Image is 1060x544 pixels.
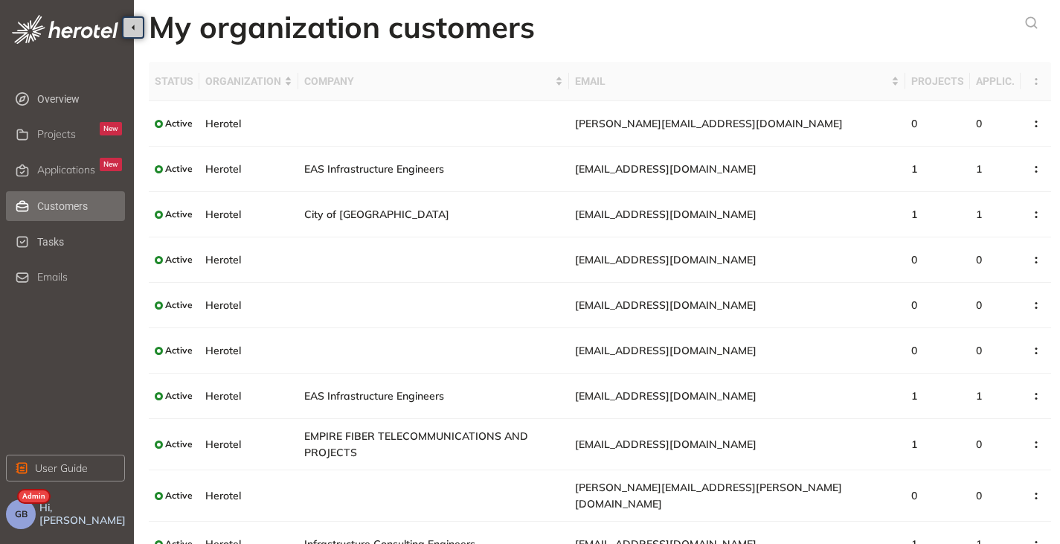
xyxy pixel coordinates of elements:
span: EAS Infrastructure Engineers [304,162,444,176]
span: [EMAIL_ADDRESS][DOMAIN_NAME] [575,389,757,403]
span: 1 [976,389,982,403]
span: Tasks [37,227,122,257]
span: [EMAIL_ADDRESS][DOMAIN_NAME] [575,253,757,266]
span: company [304,73,552,89]
span: GB [15,509,28,519]
span: Active [165,209,193,220]
span: User Guide [35,460,88,476]
span: Active [165,300,193,310]
th: Organization [199,62,298,101]
span: Active [165,118,193,129]
th: email [569,62,905,101]
span: email [575,73,888,89]
img: logo [12,15,118,44]
button: User Guide [6,455,125,481]
span: Organization [205,73,281,89]
span: [EMAIL_ADDRESS][DOMAIN_NAME] [575,162,757,176]
span: 1 [911,438,917,451]
th: applic. [970,62,1021,101]
span: [EMAIL_ADDRESS][DOMAIN_NAME] [575,298,757,312]
span: Herotel [205,208,241,221]
span: [PERSON_NAME][EMAIL_ADDRESS][PERSON_NAME][DOMAIN_NAME] [575,481,842,511]
span: 0 [911,298,917,312]
span: EAS Infrastructure Engineers [304,389,444,403]
span: Hi, [PERSON_NAME] [39,502,128,527]
span: Projects [37,128,76,141]
h2: My organization customers [149,9,535,45]
span: Customers [37,191,122,221]
span: [PERSON_NAME][EMAIL_ADDRESS][DOMAIN_NAME] [575,117,843,130]
span: Herotel [205,298,241,312]
span: Herotel [205,438,241,451]
span: Active [165,255,193,265]
span: 0 [911,117,917,130]
span: Active [165,391,193,401]
span: 0 [976,117,982,130]
span: Active [165,490,193,501]
span: 0 [976,344,982,357]
span: Active [165,345,193,356]
span: Herotel [205,117,241,130]
span: Applications [37,164,95,176]
span: [EMAIL_ADDRESS][DOMAIN_NAME] [575,438,757,451]
div: New [100,158,122,171]
span: Active [165,164,193,174]
span: 0 [911,489,917,502]
th: company [298,62,569,101]
span: 0 [911,344,917,357]
span: 1 [911,162,917,176]
span: [EMAIL_ADDRESS][DOMAIN_NAME] [575,344,757,357]
span: 0 [911,253,917,266]
button: GB [6,499,36,529]
span: Herotel [205,389,241,403]
span: 0 [976,253,982,266]
span: Herotel [205,344,241,357]
span: City of [GEOGRAPHIC_DATA] [304,208,449,221]
span: Overview [37,84,122,114]
span: 0 [976,298,982,312]
span: 1 [911,208,917,221]
span: Herotel [205,162,241,176]
span: 0 [976,489,982,502]
th: status [149,62,199,101]
th: projects [905,62,970,101]
span: 1 [911,389,917,403]
span: Emails [37,271,68,284]
span: [EMAIL_ADDRESS][DOMAIN_NAME] [575,208,757,221]
span: EMPIRE FIBER TELECOMMUNICATIONS AND PROJECTS [304,429,528,459]
span: Active [165,439,193,449]
span: Herotel [205,489,241,502]
div: New [100,122,122,135]
span: 0 [976,438,982,451]
span: 1 [976,208,982,221]
span: Herotel [205,253,241,266]
span: 1 [976,162,982,176]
